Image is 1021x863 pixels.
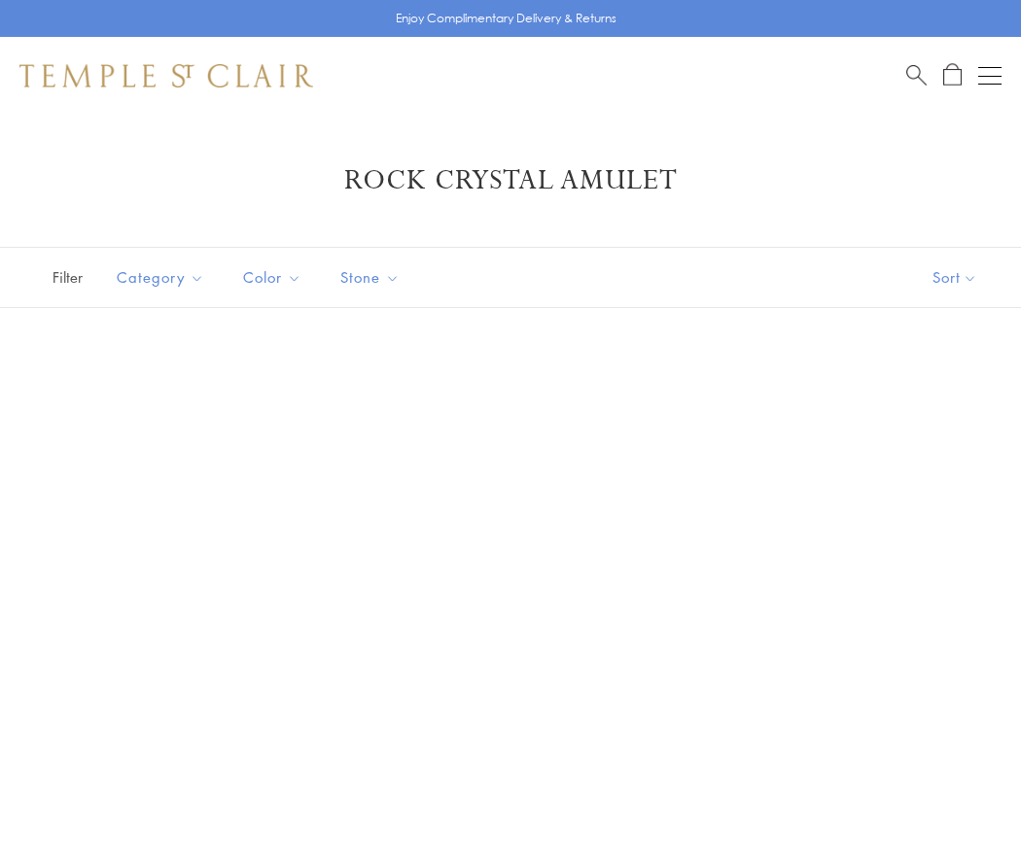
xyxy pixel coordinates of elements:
[49,163,972,198] h1: Rock Crystal Amulet
[943,63,962,87] a: Open Shopping Bag
[331,265,414,290] span: Stone
[889,248,1021,307] button: Show sort by
[233,265,316,290] span: Color
[326,256,414,299] button: Stone
[229,256,316,299] button: Color
[107,265,219,290] span: Category
[102,256,219,299] button: Category
[978,64,1002,87] button: Open navigation
[396,9,616,28] p: Enjoy Complimentary Delivery & Returns
[19,64,313,87] img: Temple St. Clair
[906,63,927,87] a: Search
